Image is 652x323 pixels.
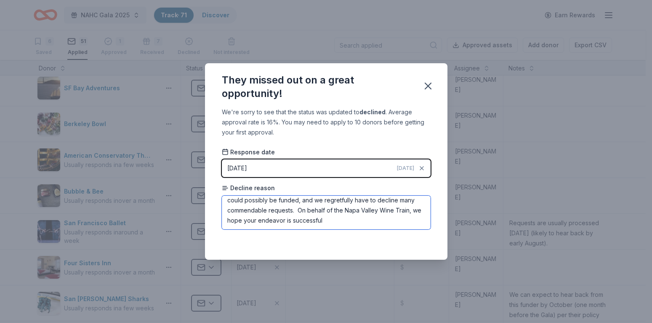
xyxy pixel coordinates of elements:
textarea: Response is listed below: The Napa Valley Wine Train Team appreciates the opportunity to consider... [222,196,431,229]
span: Decline reason [222,184,275,192]
div: [DATE] [227,163,247,173]
b: declined [359,108,386,116]
span: Response date [222,148,275,156]
span: [DATE] [397,165,414,172]
button: [DATE][DATE] [222,159,431,177]
div: They missed out on a great opportunity! [222,73,412,100]
div: We're sorry to see that the status was updated to . Average approval rate is 16%. You may need to... [222,107,431,137]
